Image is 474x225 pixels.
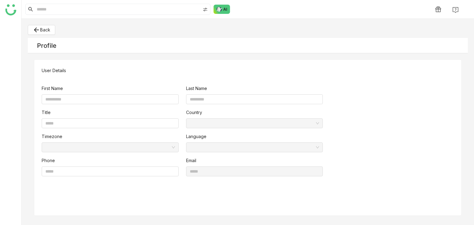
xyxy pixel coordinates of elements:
[42,67,454,74] div: User Details
[5,4,16,15] img: logo
[42,109,51,116] label: Title
[33,26,40,34] i: arrow_back
[203,7,208,12] img: search-type.svg
[186,157,196,164] label: Email
[42,157,55,164] label: Phone
[186,133,206,140] label: Language
[40,27,50,33] span: Back
[186,109,202,116] label: Country
[42,85,63,92] label: First Name
[214,5,230,14] img: ask-buddy-normal.svg
[186,85,207,92] label: Last Name
[28,25,55,35] button: Back
[452,7,459,13] img: help.svg
[42,133,62,140] label: Timezone
[37,42,56,49] div: Profile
